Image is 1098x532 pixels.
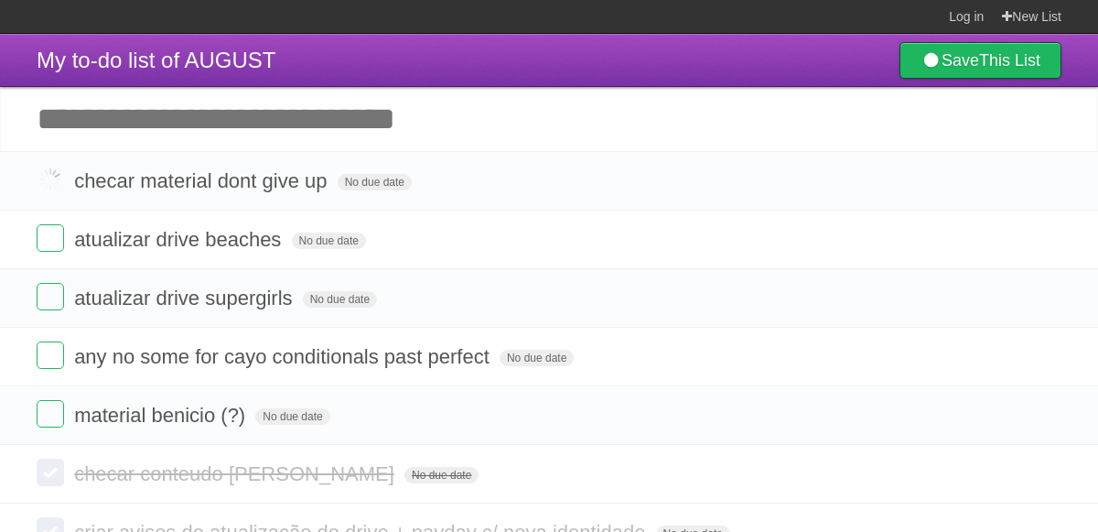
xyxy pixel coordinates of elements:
span: atualizar drive supergirls [74,287,296,309]
label: Done [37,166,64,193]
span: checar conteudo [PERSON_NAME] [74,462,399,485]
span: My to-do list of AUGUST [37,48,275,72]
a: SaveThis List [899,42,1061,79]
span: No due date [404,467,479,483]
label: Done [37,459,64,486]
label: Done [37,283,64,310]
span: No due date [292,233,366,249]
span: No due date [500,350,574,366]
span: checar material dont give up [74,169,331,192]
label: Done [37,224,64,252]
span: any no some for cayo conditionals past perfect [74,345,494,368]
span: atualizar drive beaches [74,228,285,251]
label: Done [37,400,64,428]
b: This List [979,51,1040,70]
label: Done [37,342,64,369]
span: No due date [338,174,412,190]
span: No due date [303,291,377,308]
span: No due date [255,408,329,425]
span: material benicio (?) [74,404,250,427]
